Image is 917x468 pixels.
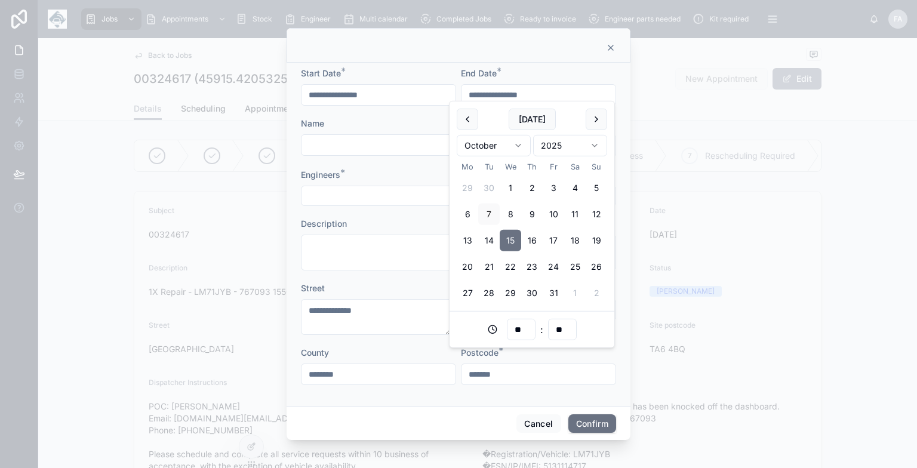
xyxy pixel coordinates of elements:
button: Wednesday, 1 October 2025 [500,177,521,199]
span: County [301,347,329,358]
button: Tuesday, 30 September 2025 [478,177,500,199]
button: Friday, 24 October 2025 [543,256,564,278]
button: Tuesday, 14 October 2025 [478,230,500,251]
th: Saturday [564,161,586,173]
button: Wednesday, 15 October 2025, selected [500,230,521,251]
span: Engineers [301,170,340,180]
button: Confirm [568,414,616,433]
button: Saturday, 1 November 2025 [564,282,586,304]
div: : [457,319,607,340]
button: Wednesday, 29 October 2025 [500,282,521,304]
button: Wednesday, 8 October 2025 [500,204,521,225]
button: Tuesday, 21 October 2025 [478,256,500,278]
button: Thursday, 23 October 2025 [521,256,543,278]
button: Thursday, 9 October 2025 [521,204,543,225]
button: Friday, 17 October 2025 [543,230,564,251]
button: Friday, 3 October 2025 [543,177,564,199]
button: Monday, 27 October 2025 [457,282,478,304]
button: Sunday, 12 October 2025 [586,204,607,225]
button: Wednesday, 22 October 2025 [500,256,521,278]
span: End Date [461,68,497,78]
button: Select Button [301,186,616,206]
span: Postcode [461,347,498,358]
button: Sunday, 2 November 2025 [586,282,607,304]
button: Today, Tuesday, 7 October 2025 [478,204,500,225]
span: Name [301,118,324,128]
span: Description [301,218,347,229]
button: Monday, 13 October 2025 [457,230,478,251]
th: Monday [457,161,478,173]
span: Start Date [301,68,341,78]
button: Monday, 6 October 2025 [457,204,478,225]
button: Saturday, 11 October 2025 [564,204,586,225]
th: Wednesday [500,161,521,173]
button: Sunday, 5 October 2025 [586,177,607,199]
th: Tuesday [478,161,500,173]
table: October 2025 [457,161,607,304]
button: Sunday, 19 October 2025 [586,230,607,251]
span: Street [301,283,325,293]
th: Friday [543,161,564,173]
button: Thursday, 2 October 2025 [521,177,543,199]
th: Thursday [521,161,543,173]
button: Friday, 31 October 2025 [543,282,564,304]
button: Saturday, 18 October 2025 [564,230,586,251]
button: [DATE] [509,109,556,130]
button: Monday, 29 September 2025 [457,177,478,199]
button: Thursday, 30 October 2025 [521,282,543,304]
button: Cancel [516,414,561,433]
button: Friday, 10 October 2025 [543,204,564,225]
button: Tuesday, 28 October 2025 [478,282,500,304]
button: Sunday, 26 October 2025 [586,256,607,278]
button: Saturday, 25 October 2025 [564,256,586,278]
button: Monday, 20 October 2025 [457,256,478,278]
button: Thursday, 16 October 2025 [521,230,543,251]
button: Saturday, 4 October 2025 [564,177,586,199]
th: Sunday [586,161,607,173]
